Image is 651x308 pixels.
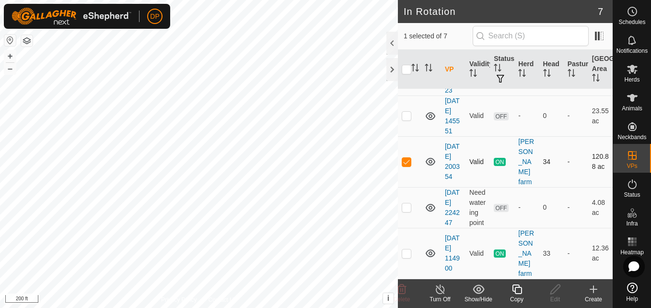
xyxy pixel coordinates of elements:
[425,65,432,73] p-sorticon: Activate to sort
[150,12,159,22] span: DP
[613,279,651,306] a: Help
[588,136,613,187] td: 120.88 ac
[588,50,613,89] th: [GEOGRAPHIC_DATA] Area
[445,189,460,226] a: [DATE] 224247
[465,228,490,279] td: Valid
[518,111,535,121] div: -
[473,26,589,46] input: Search (S)
[617,134,646,140] span: Neckbands
[539,136,564,187] td: 34
[564,95,588,136] td: -
[518,228,535,279] div: [PERSON_NAME] farm
[626,296,638,302] span: Help
[514,50,539,89] th: Herd
[622,106,642,111] span: Animals
[465,136,490,187] td: Valid
[394,296,410,303] span: Delete
[539,50,564,89] th: Head
[404,31,473,41] span: 1 selected of 7
[494,112,508,120] span: OFF
[465,50,490,89] th: Validity
[616,48,648,54] span: Notifications
[445,234,460,272] a: [DATE] 114900
[598,4,603,19] span: 7
[624,192,640,198] span: Status
[494,204,508,212] span: OFF
[411,65,419,73] p-sorticon: Activate to sort
[465,95,490,136] td: Valid
[494,158,505,166] span: ON
[4,63,16,74] button: –
[626,221,638,226] span: Infra
[21,35,33,47] button: Map Layers
[627,163,637,169] span: VPs
[588,228,613,279] td: 12.36 ac
[4,50,16,62] button: +
[421,295,459,304] div: Turn Off
[404,6,598,17] h2: In Rotation
[498,295,536,304] div: Copy
[620,249,644,255] span: Heatmap
[445,97,460,135] a: [DATE] 145551
[445,56,460,94] a: [DATE] 104823
[588,95,613,136] td: 23.55 ac
[465,187,490,228] td: Need watering point
[494,65,501,73] p-sorticon: Activate to sort
[574,295,613,304] div: Create
[459,295,498,304] div: Show/Hide
[564,136,588,187] td: -
[564,228,588,279] td: -
[4,35,16,46] button: Reset Map
[564,187,588,228] td: -
[161,296,197,304] a: Privacy Policy
[518,137,535,187] div: [PERSON_NAME] farm
[441,50,465,89] th: VP
[592,75,600,83] p-sorticon: Activate to sort
[490,50,514,89] th: Status
[518,71,526,78] p-sorticon: Activate to sort
[209,296,237,304] a: Contact Us
[387,294,389,302] span: i
[469,71,477,78] p-sorticon: Activate to sort
[539,95,564,136] td: 0
[12,8,131,25] img: Gallagher Logo
[588,187,613,228] td: 4.08 ac
[564,50,588,89] th: Pasture
[624,77,639,83] span: Herds
[539,187,564,228] td: 0
[494,249,505,258] span: ON
[618,19,645,25] span: Schedules
[445,142,460,180] a: [DATE] 200354
[536,295,574,304] div: Edit
[568,71,575,78] p-sorticon: Activate to sort
[383,293,394,304] button: i
[518,202,535,213] div: -
[543,71,551,78] p-sorticon: Activate to sort
[539,228,564,279] td: 33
